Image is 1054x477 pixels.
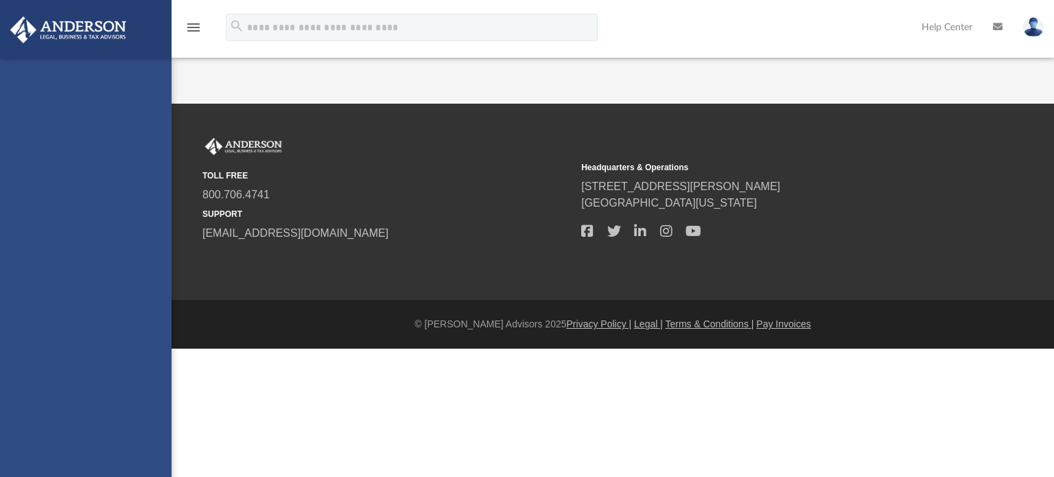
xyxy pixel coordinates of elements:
small: TOLL FREE [202,170,572,182]
i: menu [185,19,202,36]
small: Headquarters & Operations [581,161,950,174]
a: [STREET_ADDRESS][PERSON_NAME] [581,181,780,192]
a: Terms & Conditions | [666,318,754,329]
a: menu [185,26,202,36]
img: User Pic [1023,17,1044,37]
a: 800.706.4741 [202,189,270,200]
i: search [229,19,244,34]
a: Pay Invoices [756,318,810,329]
a: [GEOGRAPHIC_DATA][US_STATE] [581,197,757,209]
div: © [PERSON_NAME] Advisors 2025 [172,317,1054,331]
img: Anderson Advisors Platinum Portal [6,16,130,43]
a: Legal | [634,318,663,329]
a: [EMAIL_ADDRESS][DOMAIN_NAME] [202,227,388,239]
a: Privacy Policy | [567,318,632,329]
img: Anderson Advisors Platinum Portal [202,138,285,156]
small: SUPPORT [202,208,572,220]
